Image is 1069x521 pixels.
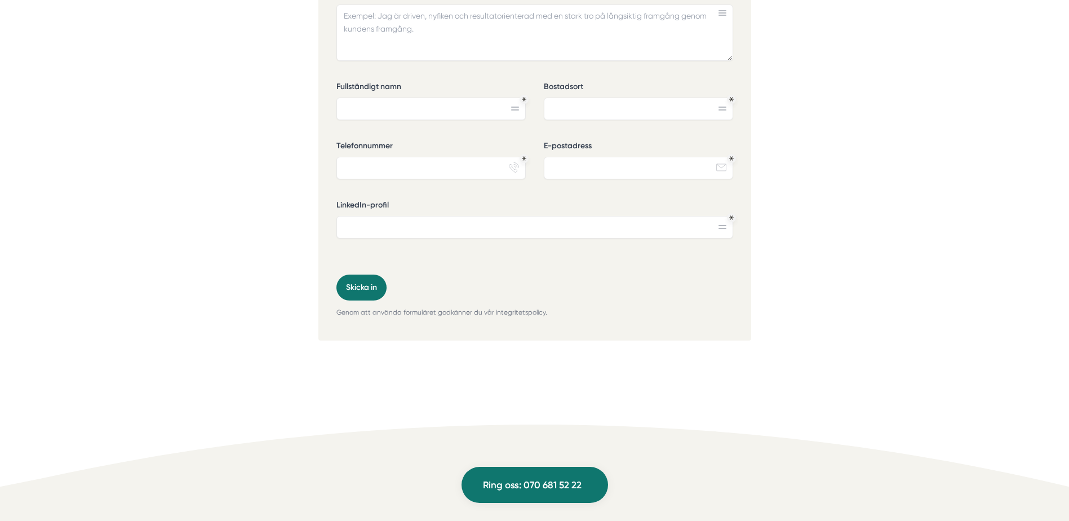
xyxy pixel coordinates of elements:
label: Telefonnummer [336,140,526,154]
a: Ring oss: 070 681 52 22 [462,467,608,503]
label: LinkedIn-profil [336,200,733,214]
h6: Ring oss [318,487,751,508]
div: Obligatoriskt [729,156,734,161]
div: Obligatoriskt [522,97,526,101]
label: Fullständigt namn [336,81,526,95]
p: Genom att använda formuläret godkänner du vår integritetspolicy. [336,307,733,318]
div: Obligatoriskt [729,97,734,101]
label: Bostadsort [544,81,733,95]
div: Obligatoriskt [522,156,526,161]
label: E-postadress [544,140,733,154]
button: Skicka in [336,275,387,301]
div: Obligatoriskt [729,215,734,220]
span: Ring oss: 070 681 52 22 [483,478,582,493]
